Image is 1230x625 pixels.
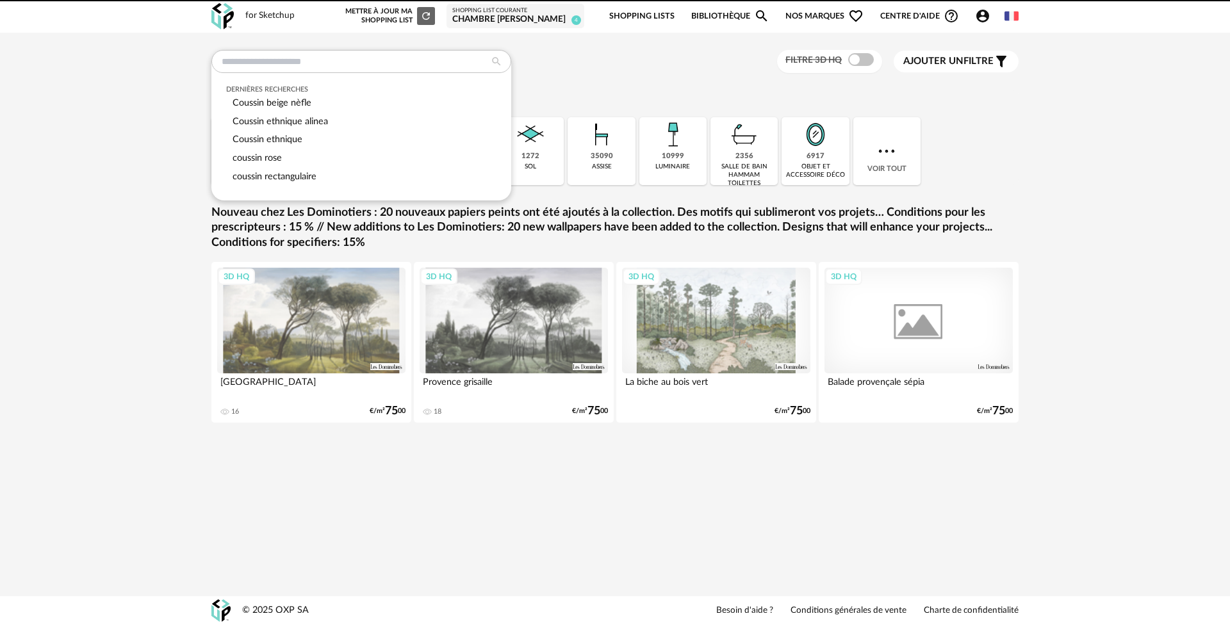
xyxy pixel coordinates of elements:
[785,1,864,31] span: Nos marques
[233,117,328,126] span: Coussin ethnique alinea
[452,7,578,26] a: Shopping List courante chambre [PERSON_NAME] 4
[616,262,816,423] a: 3D HQ La biche au bois vert €/m²7500
[233,153,282,163] span: coussin rose
[924,605,1019,617] a: Charte de confidentialité
[226,85,497,94] div: Dernières recherches
[609,1,675,31] a: Shopping Lists
[754,8,769,24] span: Magnify icon
[727,117,762,152] img: Salle%20de%20bain.png
[513,117,548,152] img: Sol.png
[587,407,600,416] span: 75
[420,373,608,399] div: Provence grisaille
[591,152,613,161] div: 35090
[894,51,1019,72] button: Ajouter unfiltre Filter icon
[211,206,1019,250] a: Nouveau chez Les Dominotiers : 20 nouveaux papiers peints ont été ajoutés à la collection. Des mo...
[343,7,435,25] div: Mettre à jour ma Shopping List
[420,268,457,285] div: 3D HQ
[233,134,302,144] span: Coussin ethnique
[790,407,803,416] span: 75
[819,262,1019,423] a: 3D HQ Balade provençale sépia €/m²7500
[853,117,921,185] div: Voir tout
[785,163,845,179] div: objet et accessoire déco
[385,407,398,416] span: 75
[211,3,234,29] img: OXP
[572,407,608,416] div: €/m² 00
[691,1,769,31] a: BibliothèqueMagnify icon
[370,407,406,416] div: €/m² 00
[775,407,810,416] div: €/m² 00
[1004,9,1019,23] img: fr
[571,15,581,25] span: 4
[211,599,231,622] img: OXP
[977,407,1013,416] div: €/m² 00
[592,163,612,171] div: assise
[903,55,994,68] span: filtre
[994,54,1009,69] span: Filter icon
[798,117,833,152] img: Miroir.png
[217,373,406,399] div: [GEOGRAPHIC_DATA]
[975,8,990,24] span: Account Circle icon
[452,14,578,26] div: chambre [PERSON_NAME]
[662,152,684,161] div: 10999
[791,605,906,617] a: Conditions générales de vente
[825,268,862,285] div: 3D HQ
[875,140,898,163] img: more.7b13dc1.svg
[231,407,239,416] div: 16
[233,98,311,108] span: Coussin beige nèfle
[623,268,660,285] div: 3D HQ
[992,407,1005,416] span: 75
[807,152,824,161] div: 6917
[245,10,295,22] div: for Sketchup
[975,8,996,24] span: Account Circle icon
[420,12,432,19] span: Refresh icon
[452,7,578,15] div: Shopping List courante
[622,373,810,399] div: La biche au bois vert
[880,8,959,24] span: Centre d'aideHelp Circle Outline icon
[735,152,753,161] div: 2356
[242,605,309,617] div: © 2025 OXP SA
[525,163,536,171] div: sol
[824,373,1013,399] div: Balade provençale sépia
[714,163,774,188] div: salle de bain hammam toilettes
[716,605,773,617] a: Besoin d'aide ?
[218,268,255,285] div: 3D HQ
[785,56,842,65] span: Filtre 3D HQ
[655,117,690,152] img: Luminaire.png
[434,407,441,416] div: 18
[903,56,963,66] span: Ajouter un
[655,163,690,171] div: luminaire
[414,262,614,423] a: 3D HQ Provence grisaille 18 €/m²7500
[944,8,959,24] span: Help Circle Outline icon
[521,152,539,161] div: 1272
[211,262,411,423] a: 3D HQ [GEOGRAPHIC_DATA] 16 €/m²7500
[848,8,864,24] span: Heart Outline icon
[584,117,619,152] img: Assise.png
[233,172,316,181] span: coussin rectangulaire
